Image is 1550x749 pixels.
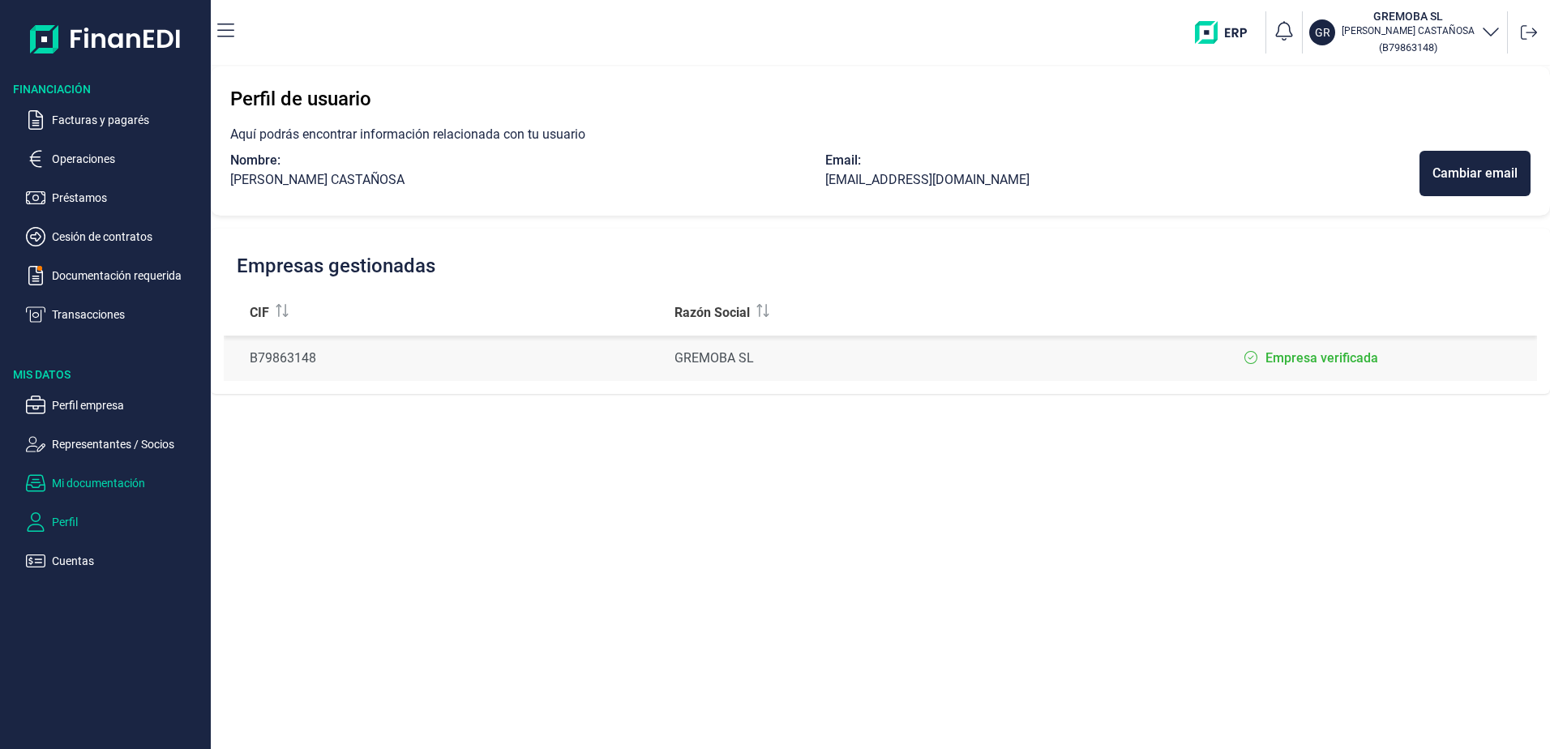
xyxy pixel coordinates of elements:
p: Perfil [52,512,204,532]
h3: GREMOBA SL [1342,8,1475,24]
p: Transacciones [52,305,204,324]
h2: Empresas gestionadas [237,255,435,277]
button: Cuentas [26,551,204,571]
button: Facturas y pagarés [26,110,204,130]
div: Email: [825,151,1420,170]
div: Nombre: [230,151,825,170]
p: Aquí podrás encontrar información relacionada con tu usuario [230,125,1531,144]
p: Cuentas [52,551,204,571]
div: Cambiar email [1432,164,1518,183]
h3: Perfil de usuario [230,86,1531,112]
label: Empresa verificada [1265,349,1378,368]
small: Copiar cif [1379,41,1437,53]
p: Operaciones [52,149,204,169]
button: Operaciones [26,149,204,169]
button: Perfil empresa [26,396,204,415]
img: Logo de aplicación [30,13,182,65]
p: Representantes / Socios [52,434,204,454]
span: CIF [250,303,269,323]
button: Préstamos [26,188,204,208]
img: erp [1195,21,1259,44]
button: Representantes / Socios [26,434,204,454]
button: Cambiar email [1419,151,1531,196]
span: Razón Social [674,303,750,323]
button: GRGREMOBA SL[PERSON_NAME] CASTAÑOSA(B79863148) [1309,8,1501,57]
p: Perfil empresa [52,396,204,415]
p: Cesión de contratos [52,227,204,246]
p: [PERSON_NAME] CASTAÑOSA [1342,24,1475,37]
div: GREMOBA SL [674,349,1086,368]
div: [PERSON_NAME] CASTAÑOSA [230,170,825,190]
button: Documentación requerida [26,266,204,285]
p: Préstamos [52,188,204,208]
button: Transacciones [26,305,204,324]
p: GR [1315,24,1330,41]
button: Mi documentación [26,473,204,493]
p: Facturas y pagarés [52,110,204,130]
p: Mi documentación [52,473,204,493]
div: B79863148 [250,349,649,368]
p: Documentación requerida [52,266,204,285]
button: Cesión de contratos [26,227,204,246]
button: Perfil [26,512,204,532]
div: [EMAIL_ADDRESS][DOMAIN_NAME] [825,170,1420,190]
